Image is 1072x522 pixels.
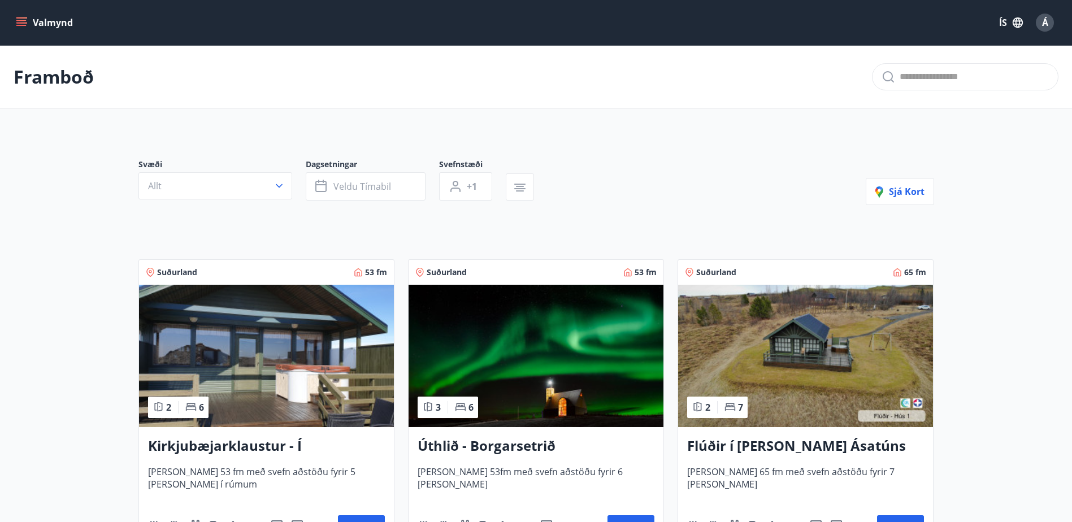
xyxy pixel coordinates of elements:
[418,436,654,456] h3: Úthlið - Borgarsetrið
[14,64,94,89] p: Framboð
[439,172,492,201] button: +1
[409,285,663,427] img: Paella dish
[427,267,467,278] span: Suðurland
[157,267,197,278] span: Suðurland
[306,159,439,172] span: Dagsetningar
[199,401,204,414] span: 6
[875,185,925,198] span: Sjá kort
[468,401,474,414] span: 6
[687,466,924,503] span: [PERSON_NAME] 65 fm með svefn aðstöðu fyrir 7 [PERSON_NAME]
[333,180,391,193] span: Veldu tímabil
[148,466,385,503] span: [PERSON_NAME] 53 fm með svefn aðstöðu fyrir 5 [PERSON_NAME] í rúmum
[148,436,385,456] h3: Kirkjubæjarklaustur - Í [PERSON_NAME] Hæðargarðs
[166,401,171,414] span: 2
[1031,9,1058,36] button: Á
[696,267,736,278] span: Suðurland
[635,267,657,278] span: 53 fm
[678,285,933,427] img: Paella dish
[14,12,77,33] button: menu
[306,172,426,201] button: Veldu tímabil
[439,159,506,172] span: Svefnstæði
[687,436,924,456] h3: Flúðir í [PERSON_NAME] Ásatúns hús 1 - í [GEOGRAPHIC_DATA] C
[365,267,387,278] span: 53 fm
[993,12,1029,33] button: ÍS
[418,466,654,503] span: [PERSON_NAME] 53fm með svefn aðstöðu fyrir 6 [PERSON_NAME]
[467,180,477,193] span: +1
[148,180,162,192] span: Allt
[738,401,743,414] span: 7
[1042,16,1048,29] span: Á
[866,178,934,205] button: Sjá kort
[705,401,710,414] span: 2
[138,172,292,199] button: Allt
[139,285,394,427] img: Paella dish
[138,159,306,172] span: Svæði
[904,267,926,278] span: 65 fm
[436,401,441,414] span: 3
